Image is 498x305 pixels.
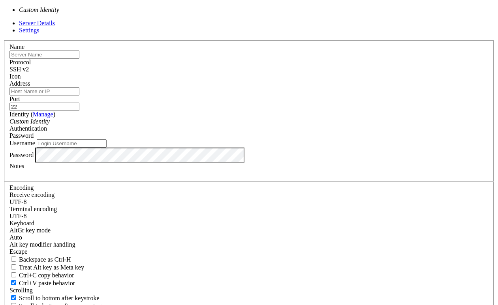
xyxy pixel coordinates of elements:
[9,184,34,191] label: Encoding
[11,264,16,269] input: Treat Alt key as Meta key
[9,227,51,234] label: Set the expected encoding for data received from the host. If the encodings do not match, visual ...
[9,264,84,271] label: Whether the Alt key acts as a Meta key or as a distinct Alt key.
[9,295,100,301] label: Whether to scroll to the bottom on any keystroke.
[9,140,35,146] label: Username
[19,272,74,279] span: Ctrl+C copy behavior
[9,87,79,95] input: Host Name or IP
[11,280,16,285] input: Ctrl+V paste behavior
[31,111,55,118] span: ( )
[19,280,75,286] span: Ctrl+V paste behavior
[9,80,30,87] label: Address
[9,206,57,212] label: The default terminal encoding. ISO-2022 enables character map translations (like graphics maps). ...
[9,272,74,279] label: Ctrl-C copies if true, send ^C to host if false. Ctrl-Shift-C sends ^C to host if true, copies if...
[9,220,34,226] label: Keyboard
[19,6,59,13] i: Custom Identity
[9,111,55,118] label: Identity
[9,118,50,125] i: Custom Identity
[19,264,84,271] span: Treat Alt key as Meta key
[11,272,16,277] input: Ctrl+C copy behavior
[9,241,75,248] label: Controls how the Alt key is handled. Escape: Send an ESC prefix. 8-Bit: Add 128 to the typed char...
[9,234,22,241] span: Auto
[9,118,489,125] div: Custom Identity
[19,27,39,34] a: Settings
[37,139,107,148] input: Login Username
[9,198,27,205] span: UTF-8
[9,125,47,132] label: Authentication
[9,59,31,65] label: Protocol
[19,295,100,301] span: Scroll to bottom after keystroke
[9,163,24,169] label: Notes
[9,198,489,206] div: UTF-8
[19,20,55,26] a: Server Details
[9,191,54,198] label: Set the expected encoding for data received from the host. If the encodings do not match, visual ...
[19,256,71,263] span: Backspace as Ctrl-H
[9,103,79,111] input: Port Number
[9,248,27,255] span: Escape
[9,280,75,286] label: Ctrl+V pastes if true, sends ^V to host if false. Ctrl+Shift+V sends ^V to host if true, pastes i...
[9,66,29,73] span: SSH v2
[9,213,489,220] div: UTF-8
[9,256,71,263] label: If true, the backspace should send BS ('\x08', aka ^H). Otherwise the backspace key should send '...
[11,295,16,300] input: Scroll to bottom after keystroke
[9,151,34,158] label: Password
[9,66,489,73] div: SSH v2
[9,287,33,294] label: Scrolling
[9,248,489,255] div: Escape
[9,51,79,59] input: Server Name
[9,95,20,102] label: Port
[9,132,489,139] div: Password
[11,256,16,262] input: Backspace as Ctrl-H
[9,213,27,219] span: UTF-8
[9,234,489,241] div: Auto
[9,43,24,50] label: Name
[9,73,21,80] label: Icon
[9,132,34,139] span: Password
[33,111,53,118] a: Manage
